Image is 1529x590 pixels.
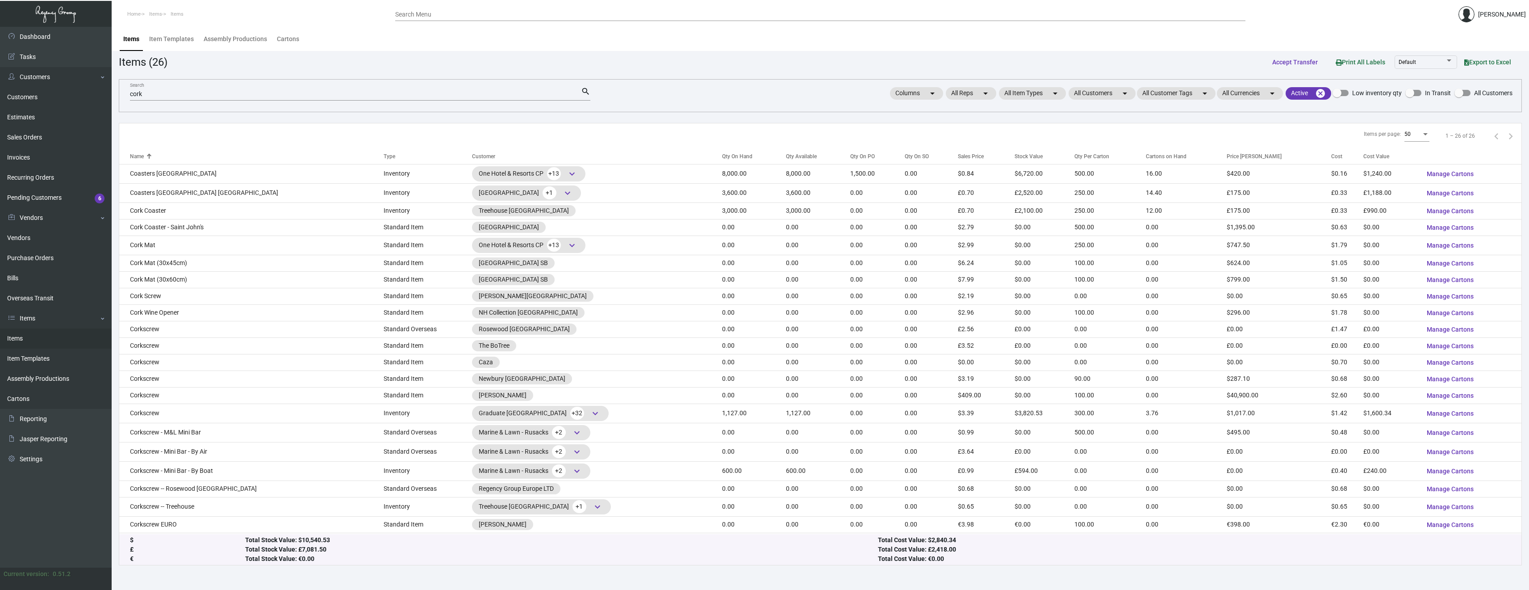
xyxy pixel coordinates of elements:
span: +13 [547,167,561,180]
span: Default [1399,59,1416,65]
td: 90.00 [1074,371,1146,387]
td: 0.00 [1146,337,1227,354]
div: NH Collection [GEOGRAPHIC_DATA] [479,308,578,317]
td: $1.50 [1331,271,1363,288]
button: Manage Cartons [1420,499,1481,515]
mat-icon: cancel [1315,88,1326,99]
mat-icon: arrow_drop_down [927,88,938,99]
mat-icon: arrow_drop_down [1050,88,1061,99]
td: 3,600.00 [722,183,786,202]
td: Cork Coaster - Saint John's [119,219,384,236]
button: Manage Cartons [1420,354,1481,371]
mat-select: Items per page: [1404,131,1429,138]
div: Newbury [GEOGRAPHIC_DATA] [479,374,565,383]
td: $799.00 [1227,271,1331,288]
td: 0.00 [905,304,958,321]
td: $0.00 [1363,236,1420,255]
div: [PERSON_NAME][GEOGRAPHIC_DATA] [479,291,587,301]
span: Manage Cartons [1427,392,1474,399]
td: 0.00 [1146,255,1227,271]
span: Manage Cartons [1427,276,1474,283]
button: Manage Cartons [1420,185,1481,201]
td: $0.00 [1227,354,1331,371]
td: 100.00 [1074,271,1146,288]
div: One Hotel & Resorts CP [479,167,579,181]
div: Rosewood [GEOGRAPHIC_DATA] [479,324,570,334]
td: 0.00 [722,354,786,371]
td: $0.84 [958,164,1014,183]
td: 0.00 [1146,236,1227,255]
mat-chip: All Customer Tags [1137,87,1216,100]
td: $0.00 [1363,271,1420,288]
td: 14.40 [1146,183,1227,202]
td: Standard Item [384,219,472,236]
span: Manage Cartons [1427,503,1474,510]
td: 16.00 [1146,164,1227,183]
td: 0.00 [1074,288,1146,304]
td: 0.00 [722,219,786,236]
td: 0.00 [905,271,958,288]
td: $0.00 [1015,236,1075,255]
mat-chip: Active [1286,87,1331,100]
td: $0.00 [1363,219,1420,236]
span: All Customers [1474,88,1512,98]
td: 0.00 [1146,219,1227,236]
div: Treehouse [GEOGRAPHIC_DATA] [479,206,569,215]
td: 0.00 [786,371,851,387]
td: $1,240.00 [1363,164,1420,183]
span: Print All Labels [1336,59,1385,66]
div: Price [PERSON_NAME] [1227,152,1282,160]
td: 0.00 [786,337,851,354]
td: $6,720.00 [1015,164,1075,183]
div: Items [123,34,139,44]
button: Manage Cartons [1420,321,1481,337]
span: Manage Cartons [1427,170,1474,177]
td: Coasters [GEOGRAPHIC_DATA] [GEOGRAPHIC_DATA] [119,183,384,202]
div: Cost Value [1363,152,1420,160]
div: Stock Value [1015,152,1043,160]
div: [GEOGRAPHIC_DATA] [479,223,539,232]
div: Qty On SO [905,152,958,160]
td: Cork Mat (30x60cm) [119,271,384,288]
div: Item Templates [149,34,194,44]
span: Manage Cartons [1427,224,1474,231]
td: 8,000.00 [786,164,851,183]
span: Manage Cartons [1427,260,1474,267]
span: Manage Cartons [1427,429,1474,436]
td: £3.52 [958,337,1014,354]
td: 1,500.00 [850,164,904,183]
div: Type [384,152,395,160]
td: Inventory [384,183,472,202]
button: Manage Cartons [1420,237,1481,253]
span: Manage Cartons [1427,293,1474,300]
td: Standard Item [384,288,472,304]
td: 0.00 [850,219,904,236]
td: 0.00 [850,304,904,321]
td: $2.79 [958,219,1014,236]
button: Manage Cartons [1420,444,1481,460]
button: Manage Cartons [1420,338,1481,354]
td: 0.00 [1074,354,1146,371]
span: +1 [543,186,556,199]
span: Manage Cartons [1427,326,1474,333]
td: 0.00 [905,236,958,255]
td: £2,520.00 [1015,183,1075,202]
td: £175.00 [1227,183,1331,202]
div: Cost [1331,152,1342,160]
div: Qty On Hand [722,152,752,160]
td: $0.00 [1363,255,1420,271]
button: Manage Cartons [1420,371,1481,387]
mat-chip: All Item Types [999,87,1066,100]
div: Items per page: [1364,130,1401,138]
td: Cork Mat (30x45cm) [119,255,384,271]
span: keyboard_arrow_down [567,169,577,179]
span: Manage Cartons [1427,359,1474,366]
td: £2,100.00 [1015,202,1075,219]
mat-chip: All Customers [1069,87,1136,100]
td: $0.00 [1363,288,1420,304]
td: $0.00 [1015,288,1075,304]
div: Name [130,152,144,160]
mat-icon: arrow_drop_down [980,88,991,99]
td: 0.00 [905,337,958,354]
td: Corkscrew [119,337,384,354]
